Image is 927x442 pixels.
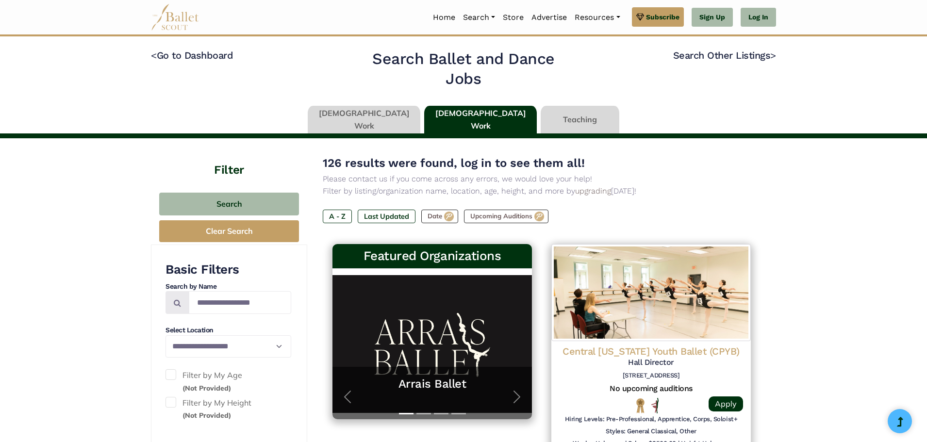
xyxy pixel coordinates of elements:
[182,411,231,420] small: (Not Provided)
[421,210,458,223] label: Date
[422,106,539,134] li: [DEMOGRAPHIC_DATA] Work
[306,106,422,134] li: [DEMOGRAPHIC_DATA] Work
[559,345,743,358] h4: Central [US_STATE] Youth Ballet (CPYB)
[634,398,646,413] img: National
[342,377,522,392] a: Arrais Ballet
[159,220,299,242] button: Clear Search
[559,384,743,394] h5: No upcoming auditions
[632,7,684,27] a: Subscribe
[323,210,352,223] label: A - Z
[354,49,573,89] h2: Search Ballet and Dance Jobs
[166,282,291,292] h4: Search by Name
[323,185,761,197] p: Filter by listing/organization name, location, age, height, and more by [DATE]!
[323,173,761,185] p: Please contact us if you come across any errors, we would love your help!
[551,244,751,341] img: Logo
[151,49,233,61] a: <Go to Dashboard
[673,49,776,61] a: Search Other Listings>
[770,49,776,61] code: >
[528,7,571,28] a: Advertise
[692,8,733,27] a: Sign Up
[651,398,659,413] img: All
[499,7,528,28] a: Store
[399,408,414,419] button: Slide 1
[189,291,291,314] input: Search by names...
[340,248,524,264] h3: Featured Organizations
[159,193,299,215] button: Search
[451,408,466,419] button: Slide 4
[166,326,291,335] h4: Select Location
[464,210,548,223] label: Upcoming Auditions
[416,408,431,419] button: Slide 2
[166,397,291,422] label: Filter by My Height
[709,396,743,411] a: Apply
[559,358,743,368] h5: Hall Director
[434,408,448,419] button: Slide 3
[559,372,743,380] h6: [STREET_ADDRESS]
[636,12,644,22] img: gem.svg
[182,384,231,393] small: (Not Provided)
[166,369,291,394] label: Filter by My Age
[358,210,415,223] label: Last Updated
[166,262,291,278] h3: Basic Filters
[575,186,611,196] a: upgrading
[539,106,621,134] li: Teaching
[459,7,499,28] a: Search
[646,12,679,22] span: Subscribe
[571,7,624,28] a: Resources
[429,7,459,28] a: Home
[565,415,737,424] h6: Hiring Levels: Pre-Professional, Apprentice, Corps, Soloist+
[323,156,585,170] span: 126 results were found, log in to see them all!
[741,8,776,27] a: Log In
[606,427,696,436] h6: Styles: General Classical, Other
[151,49,157,61] code: <
[151,138,307,178] h4: Filter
